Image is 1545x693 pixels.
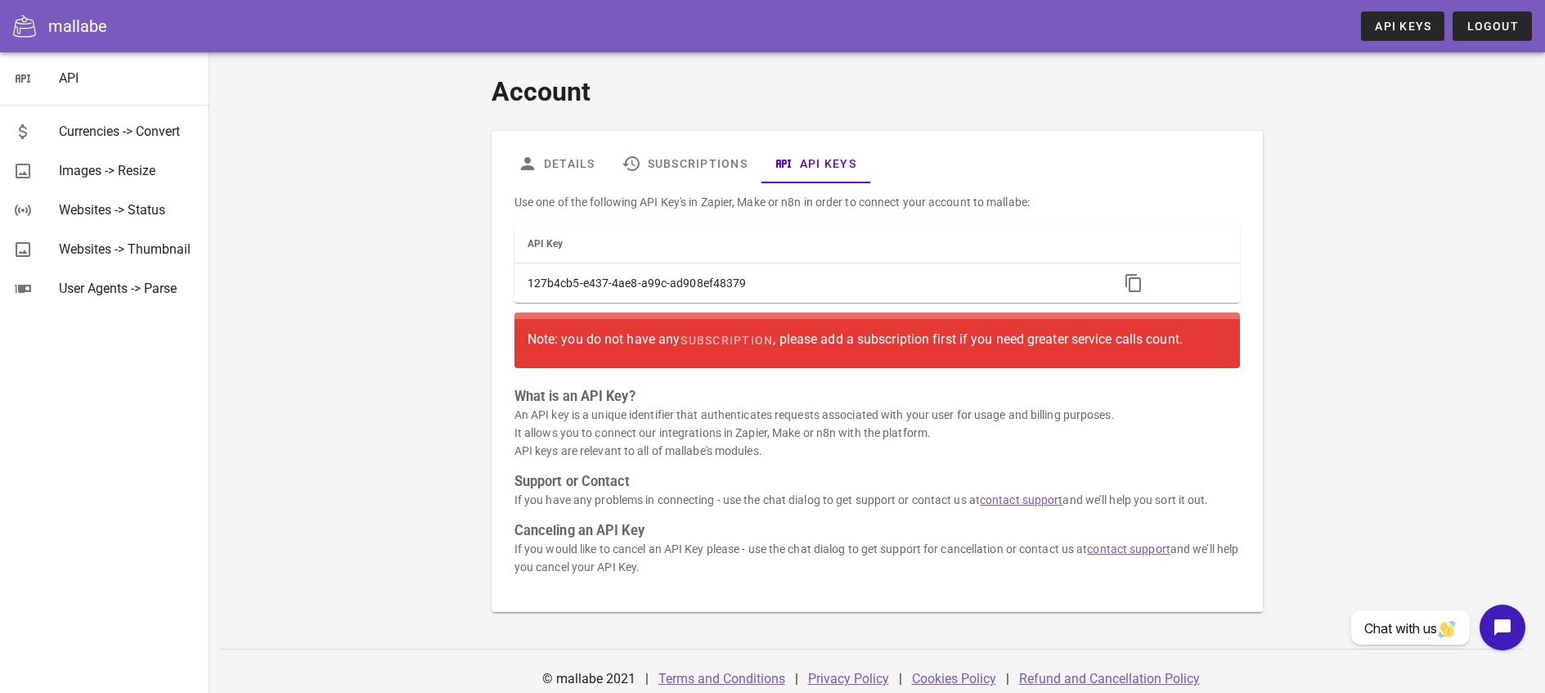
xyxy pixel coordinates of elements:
[514,491,1240,509] p: If you have any problems in connecting - use the chat dialog to get support or contact us at and ...
[1374,20,1431,33] span: API Keys
[609,144,761,183] a: Subscriptions
[514,263,1106,303] td: 127b4cb5-e437-4ae8-a99c-ad908ef48379
[658,671,785,686] a: Terms and Conditions
[1466,20,1519,33] span: Logout
[680,334,773,347] span: subscription
[514,193,1240,211] p: Use one of the following API Key's in Zapier, Make or n8n in order to connect your account to mal...
[48,14,107,38] div: mallabe
[528,326,1227,355] div: Note: you do not have any , please add a subscription first if you need greater service calls count.
[1361,11,1444,41] a: API Keys
[514,388,1240,406] h3: What is an API Key?
[980,493,1063,506] a: contact support
[59,281,196,296] div: User Agents -> Parse
[492,72,1263,111] h1: Account
[514,540,1240,576] p: If you would like to cancel an API Key please - use the chat dialog to get support for cancellati...
[912,671,996,686] a: Cookies Policy
[1087,542,1170,556] a: contact support
[59,241,196,257] div: Websites -> Thumbnail
[680,326,773,355] a: subscription
[505,144,609,183] a: Details
[1019,671,1200,686] a: Refund and Cancellation Policy
[59,163,196,178] div: Images -> Resize
[514,224,1106,263] th: API Key: Not sorted. Activate to sort ascending.
[761,144,869,183] a: API Keys
[808,671,889,686] a: Privacy Policy
[514,406,1240,460] p: An API key is a unique identifier that authenticates requests associated with your user for usage...
[528,238,564,250] span: API Key
[514,522,1240,540] h3: Canceling an API Key
[59,70,196,86] div: API
[59,124,196,139] div: Currencies -> Convert
[514,473,1240,491] h3: Support or Contact
[59,202,196,218] div: Websites -> Status
[1453,11,1532,41] button: Logout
